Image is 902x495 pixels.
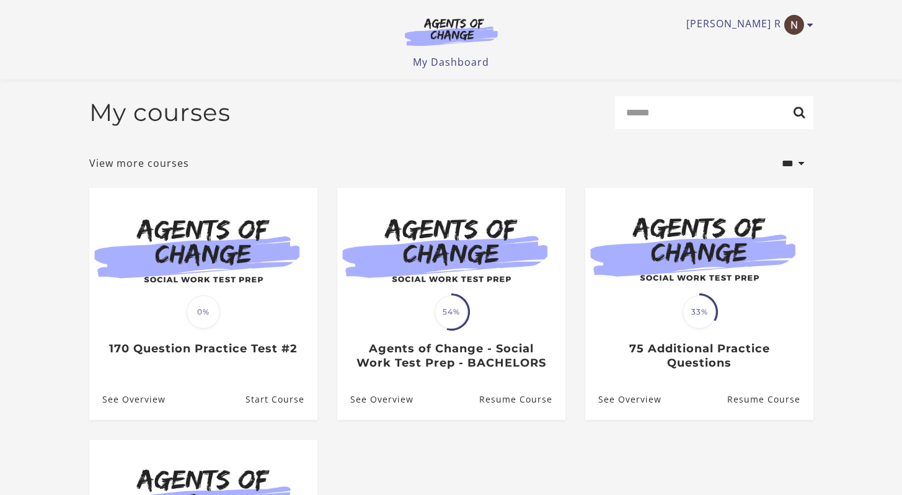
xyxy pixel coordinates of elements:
a: Toggle menu [686,15,807,35]
img: Agents of Change Logo [392,17,511,46]
a: View more courses [89,156,189,171]
a: 170 Question Practice Test #2: See Overview [89,380,166,420]
a: Agents of Change - Social Work Test Prep - BACHELORS: Resume Course [479,380,565,420]
h2: My courses [89,98,231,127]
span: 54% [435,295,468,329]
a: My Dashboard [413,55,489,69]
a: Agents of Change - Social Work Test Prep - BACHELORS: See Overview [337,380,413,420]
span: 0% [187,295,220,329]
h3: 170 Question Practice Test #2 [102,342,304,356]
h3: 75 Additional Practice Questions [598,342,800,370]
h3: Agents of Change - Social Work Test Prep - BACHELORS [350,342,552,370]
a: 75 Additional Practice Questions: Resume Course [727,380,813,420]
span: 33% [683,295,716,329]
a: 170 Question Practice Test #2: Resume Course [245,380,317,420]
a: 75 Additional Practice Questions: See Overview [585,380,661,420]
